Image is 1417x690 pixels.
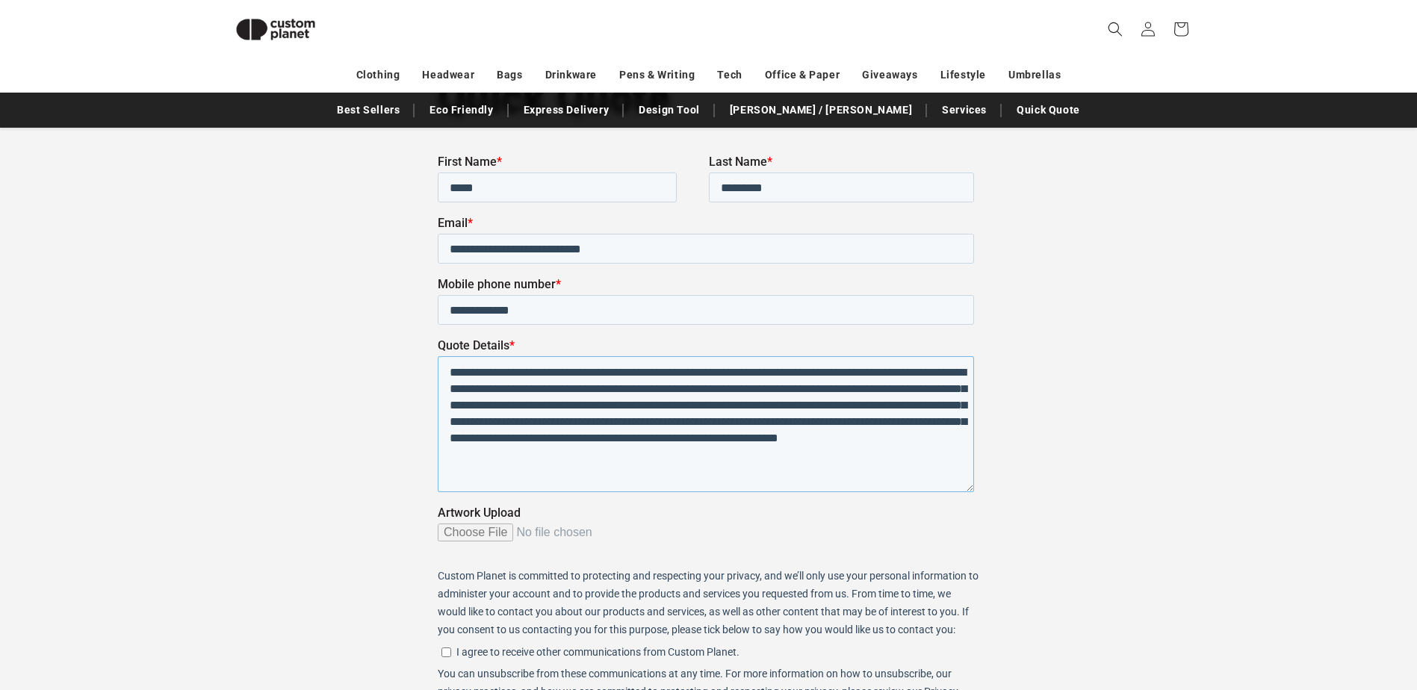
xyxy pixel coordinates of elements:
[1099,13,1132,46] summary: Search
[1008,62,1061,88] a: Umbrellas
[516,97,617,123] a: Express Delivery
[356,62,400,88] a: Clothing
[497,62,522,88] a: Bags
[422,97,500,123] a: Eco Friendly
[765,62,840,88] a: Office & Paper
[1009,97,1088,123] a: Quick Quote
[940,62,986,88] a: Lifestyle
[722,97,920,123] a: [PERSON_NAME] / [PERSON_NAME]
[545,62,597,88] a: Drinkware
[223,6,328,53] img: Custom Planet
[717,62,742,88] a: Tech
[329,97,407,123] a: Best Sellers
[862,62,917,88] a: Giveaways
[1168,529,1417,690] iframe: Chat Widget
[422,62,474,88] a: Headwear
[934,97,994,123] a: Services
[619,62,695,88] a: Pens & Writing
[631,97,707,123] a: Design Tool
